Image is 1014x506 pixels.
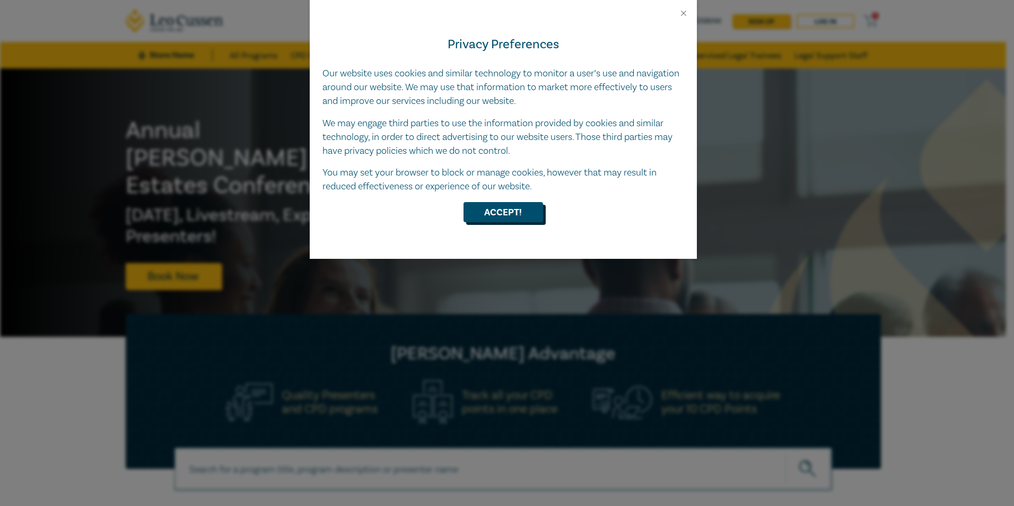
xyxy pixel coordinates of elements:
p: We may engage third parties to use the information provided by cookies and similar technology, in... [322,117,684,158]
p: Our website uses cookies and similar technology to monitor a user’s use and navigation around our... [322,67,684,108]
button: Close [679,8,688,18]
button: Accept! [464,202,543,222]
p: You may set your browser to block or manage cookies, however that may result in reduced effective... [322,166,684,194]
h4: Privacy Preferences [322,35,684,54]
